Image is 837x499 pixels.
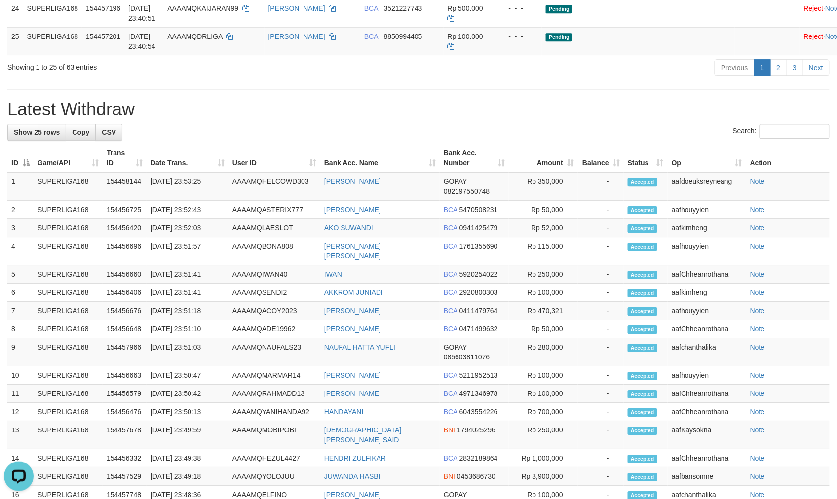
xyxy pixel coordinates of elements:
a: Note [750,472,765,480]
td: 8 [7,320,34,338]
span: BCA [444,454,457,462]
td: - [578,467,624,486]
td: 4 [7,237,34,265]
a: NAUFAL HATTA YUFLI [324,343,395,351]
th: Action [746,144,830,172]
span: Copy 5920254022 to clipboard [459,270,498,278]
td: - [578,403,624,421]
td: aafhouyyien [668,366,746,385]
td: Rp 3,900,000 [509,467,578,486]
td: 11 [7,385,34,403]
td: aafkimheng [668,284,746,302]
a: Show 25 rows [7,124,66,141]
a: [PERSON_NAME] [268,33,325,40]
a: Note [750,270,765,278]
span: Accepted [628,178,657,186]
td: SUPERLIGA168 [34,385,103,403]
td: AAAAMQYANIHANDA92 [228,403,320,421]
td: [DATE] 23:49:38 [147,449,228,467]
td: AAAAMQACOY2023 [228,302,320,320]
span: BCA [444,206,457,214]
span: Accepted [628,372,657,380]
span: 154457196 [86,4,120,12]
a: Copy [66,124,96,141]
td: AAAAMQHELCOWD303 [228,172,320,201]
span: Accepted [628,473,657,481]
span: Accepted [628,390,657,398]
span: Pending [546,5,572,13]
td: Rp 700,000 [509,403,578,421]
a: [PERSON_NAME] [324,178,381,185]
td: - [578,449,624,467]
td: Rp 1,000,000 [509,449,578,467]
span: Copy 3521227743 to clipboard [384,4,422,12]
td: - [578,338,624,366]
a: JUWANDA HASBI [324,472,380,480]
td: AAAAMQMOBIPOBI [228,421,320,449]
td: aafkimheng [668,219,746,237]
td: SUPERLIGA168 [34,467,103,486]
a: 1 [754,59,771,76]
td: [DATE] 23:49:18 [147,467,228,486]
td: AAAAMQASTERIX777 [228,201,320,219]
th: Balance: activate to sort column ascending [578,144,624,172]
a: Note [750,491,765,499]
span: Accepted [628,224,657,233]
th: Bank Acc. Name: activate to sort column ascending [320,144,440,172]
span: Copy 0941425479 to clipboard [459,224,498,232]
td: aafChheanrothana [668,449,746,467]
span: Copy 2832189864 to clipboard [459,454,498,462]
td: 1 [7,172,34,201]
th: Date Trans.: activate to sort column ascending [147,144,228,172]
a: Note [750,224,765,232]
a: [DEMOGRAPHIC_DATA][PERSON_NAME] SAID [324,426,402,444]
a: Note [750,242,765,250]
span: BCA [444,408,457,416]
span: Copy 2920800303 to clipboard [459,288,498,296]
td: aafdoeuksreyneang [668,172,746,201]
td: Rp 115,000 [509,237,578,265]
td: - [578,284,624,302]
th: Status: activate to sort column ascending [624,144,668,172]
a: Note [750,426,765,434]
a: AKKROM JUNIADI [324,288,383,296]
td: 154456579 [103,385,147,403]
a: Next [802,59,830,76]
a: Note [750,390,765,397]
th: User ID: activate to sort column ascending [228,144,320,172]
td: SUPERLIGA168 [34,366,103,385]
td: [DATE] 23:52:03 [147,219,228,237]
td: SUPERLIGA168 [34,338,103,366]
span: Copy 0471499632 to clipboard [459,325,498,333]
td: Rp 50,000 [509,201,578,219]
label: Search: [733,124,830,139]
td: Rp 100,000 [509,284,578,302]
td: - [578,219,624,237]
a: Reject [804,33,824,40]
td: 5 [7,265,34,284]
td: SUPERLIGA168 [34,284,103,302]
span: AAAAMQDRLIGA [167,33,222,40]
td: aafbansomne [668,467,746,486]
td: AAAAMQMARMAR14 [228,366,320,385]
td: AAAAMQLAESLOT [228,219,320,237]
td: SUPERLIGA168 [34,201,103,219]
span: Accepted [628,344,657,352]
div: - - - [500,3,538,13]
span: BCA [444,325,457,333]
span: Copy 5470508231 to clipboard [459,206,498,214]
h1: Latest Withdraw [7,100,830,119]
span: Rp 500.000 [448,4,483,12]
span: Accepted [628,206,657,214]
td: 9 [7,338,34,366]
th: Amount: activate to sort column ascending [509,144,578,172]
td: 154457529 [103,467,147,486]
td: - [578,302,624,320]
td: SUPERLIGA168 [34,320,103,338]
span: BCA [444,242,457,250]
span: BCA [364,33,378,40]
td: 154456648 [103,320,147,338]
td: Rp 52,000 [509,219,578,237]
span: BNI [444,472,455,480]
td: [DATE] 23:51:03 [147,338,228,366]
